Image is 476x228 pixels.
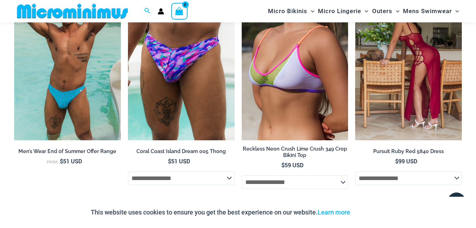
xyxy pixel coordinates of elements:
span: Micro Lingerie [318,2,361,20]
span: Menu Toggle [392,2,399,20]
a: Micro BikinisMenu ToggleMenu Toggle [266,2,316,20]
button: Accept [355,204,386,221]
a: Search icon link [144,7,151,16]
h2: Men’s Wear End of Summer Offer Range [14,148,121,155]
span: Mens Swimwear [403,2,452,20]
span: From: [47,159,58,164]
bdi: 99 USD [395,157,417,165]
a: Coral Coast Island Dream 005 Thong [128,148,235,157]
a: Men’s Wear End of Summer Offer Range [14,148,121,157]
a: Learn more [318,208,350,216]
p: This website uses cookies to ensure you get the best experience on our website. [91,207,350,218]
a: Account icon link [158,8,164,15]
a: Mens SwimwearMenu ToggleMenu Toggle [401,2,461,20]
h2: Pursuit Ruby Red 5840 Dress [355,148,462,155]
span: $ [60,157,63,165]
h2: Reckless Neon Crush Lime Crush 349 Crop Bikini Top [242,146,348,159]
span: Micro Bikinis [268,2,307,20]
span: Menu Toggle [307,2,314,20]
a: View Shopping Cart, empty [171,3,187,19]
h2: Coral Coast Island Dream 005 Thong [128,148,235,155]
bdi: 51 USD [168,157,190,165]
nav: Site Navigation [265,1,462,21]
img: MM SHOP LOGO FLAT [14,3,131,19]
a: Pursuit Ruby Red 5840 Dress [355,148,462,157]
a: Reckless Neon Crush Lime Crush 349 Crop Bikini Top [242,146,348,162]
span: Menu Toggle [361,2,368,20]
bdi: 51 USD [60,157,82,165]
a: Micro LingerieMenu ToggleMenu Toggle [316,2,370,20]
span: Menu Toggle [452,2,459,20]
bdi: 59 USD [281,161,303,169]
span: $ [281,161,285,169]
a: OutersMenu ToggleMenu Toggle [370,2,401,20]
span: $ [395,157,398,165]
span: Outers [372,2,392,20]
span: $ [168,157,171,165]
